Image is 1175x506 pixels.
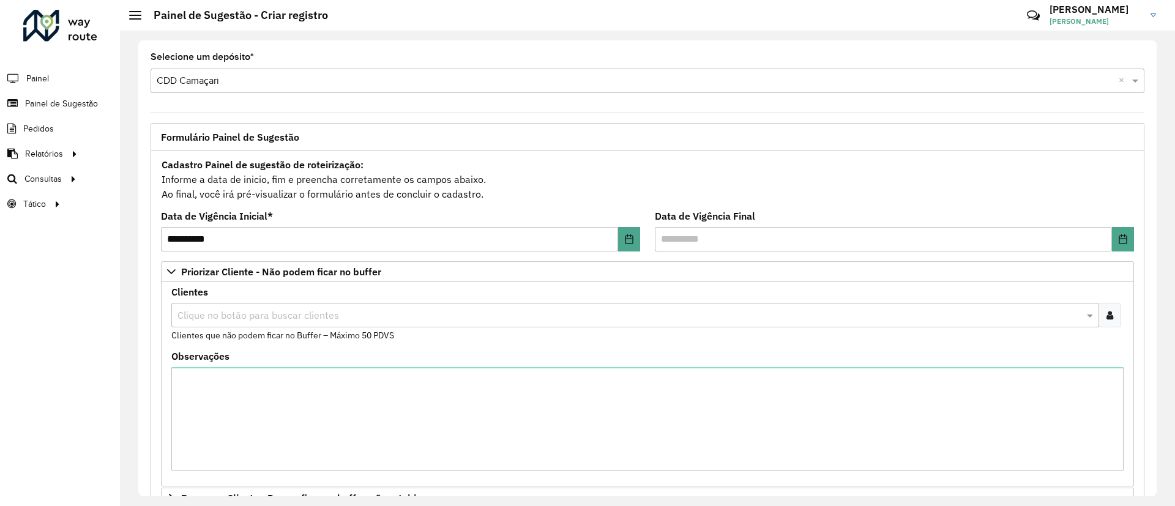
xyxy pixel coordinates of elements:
h3: [PERSON_NAME] [1050,4,1141,15]
label: Observações [171,349,229,363]
span: Tático [23,198,46,210]
span: Formulário Painel de Sugestão [161,132,299,142]
strong: Cadastro Painel de sugestão de roteirização: [162,158,364,171]
div: Informe a data de inicio, fim e preencha corretamente os campos abaixo. Ao final, você irá pré-vi... [161,157,1134,202]
button: Choose Date [618,227,640,251]
button: Choose Date [1112,227,1134,251]
span: [PERSON_NAME] [1050,16,1141,27]
label: Data de Vigência Final [655,209,755,223]
a: Priorizar Cliente - Não podem ficar no buffer [161,261,1134,282]
label: Clientes [171,285,208,299]
span: Pedidos [23,122,54,135]
span: Relatórios [25,147,63,160]
span: Painel [26,72,49,85]
span: Priorizar Cliente - Não podem ficar no buffer [181,267,381,277]
div: Priorizar Cliente - Não podem ficar no buffer [161,282,1134,486]
a: Contato Rápido [1020,2,1046,29]
span: Consultas [24,173,62,185]
span: Clear all [1119,73,1129,88]
h2: Painel de Sugestão - Criar registro [141,9,328,22]
span: Preservar Cliente - Devem ficar no buffer, não roteirizar [181,493,430,503]
label: Selecione um depósito [151,50,254,64]
label: Data de Vigência Inicial [161,209,273,223]
small: Clientes que não podem ficar no Buffer – Máximo 50 PDVS [171,330,394,341]
span: Painel de Sugestão [25,97,98,110]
